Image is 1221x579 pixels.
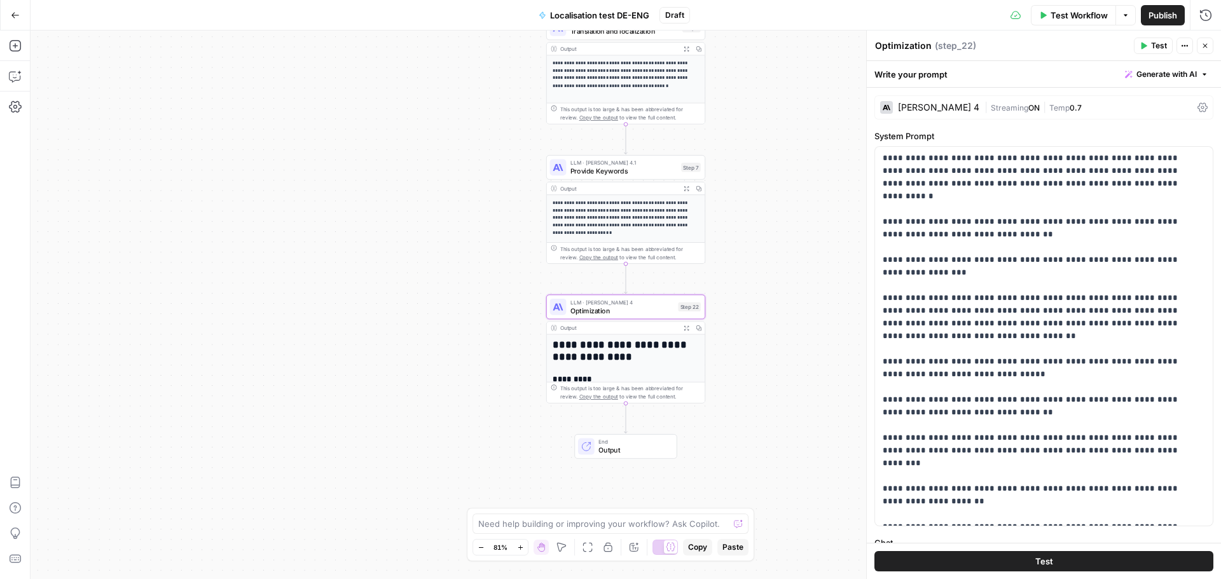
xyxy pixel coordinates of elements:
[570,159,677,167] span: LLM · [PERSON_NAME] 4.1
[579,254,618,261] span: Copy the output
[874,551,1213,571] button: Test
[898,103,979,112] div: [PERSON_NAME] 4
[1134,37,1173,54] button: Test
[1035,555,1053,568] span: Test
[681,163,701,172] div: Step 7
[1049,103,1070,112] span: Temp
[1040,100,1049,113] span: |
[1028,103,1040,112] span: ON
[991,103,1028,112] span: Streaming
[598,445,668,455] span: Output
[560,245,701,261] div: This output is too large & has been abbreviated for review. to view the full content.
[579,393,618,400] span: Copy the output
[678,303,701,312] div: Step 22
[688,542,707,553] span: Copy
[560,44,677,53] div: Output
[624,125,628,154] g: Edge from step_1 to step_7
[1120,66,1213,83] button: Generate with AI
[722,542,743,553] span: Paste
[560,385,701,401] div: This output is too large & has been abbreviated for review. to view the full content.
[717,539,748,555] button: Paste
[1051,9,1108,22] span: Test Workflow
[867,61,1221,87] div: Write your prompt
[560,184,677,193] div: Output
[570,26,679,36] span: Translation and localization
[570,298,674,306] span: LLM · [PERSON_NAME] 4
[579,114,618,121] span: Copy the output
[493,542,507,552] span: 81%
[1151,40,1167,51] span: Test
[570,166,677,176] span: Provide Keywords
[1141,5,1185,25] button: Publish
[1149,9,1177,22] span: Publish
[984,100,991,113] span: |
[1031,5,1115,25] button: Test Workflow
[598,438,668,446] span: End
[531,5,657,25] button: Localisation test DE-ENG
[1136,69,1197,80] span: Generate with AI
[624,404,628,433] g: Edge from step_22 to end
[874,130,1213,142] label: System Prompt
[875,39,932,52] textarea: Optimization
[665,10,684,21] span: Draft
[570,305,674,315] span: Optimization
[624,264,628,294] g: Edge from step_7 to step_22
[546,434,705,459] div: EndOutput
[682,24,701,33] div: Step 1
[1070,103,1082,112] span: 0.7
[874,536,1213,549] label: Chat
[683,539,712,555] button: Copy
[560,324,677,332] div: Output
[935,39,976,52] span: ( step_22 )
[550,9,649,22] span: Localisation test DE-ENG
[560,106,701,122] div: This output is too large & has been abbreviated for review. to view the full content.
